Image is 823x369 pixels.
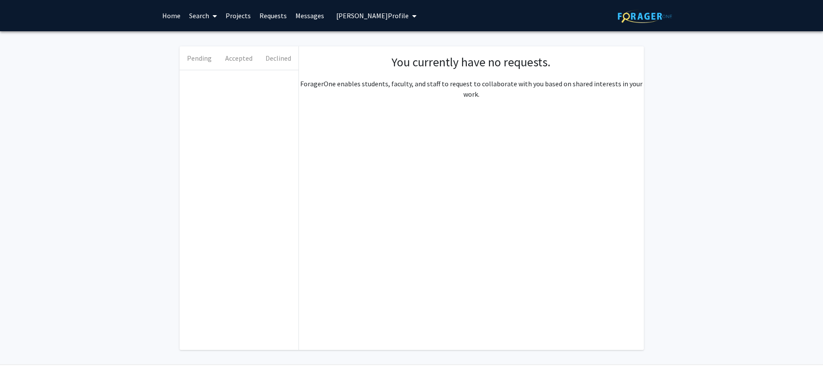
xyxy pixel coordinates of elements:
button: Pending [180,46,219,70]
h1: You currently have no requests. [308,55,635,70]
a: Requests [255,0,291,31]
button: Accepted [219,46,259,70]
a: Home [158,0,185,31]
img: ForagerOne Logo [618,10,672,23]
p: ForagerOne enables students, faculty, and staff to request to collaborate with you based on share... [299,78,644,99]
a: Projects [221,0,255,31]
a: Messages [291,0,328,31]
button: Declined [259,46,298,70]
a: Search [185,0,221,31]
span: [PERSON_NAME] Profile [336,11,409,20]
